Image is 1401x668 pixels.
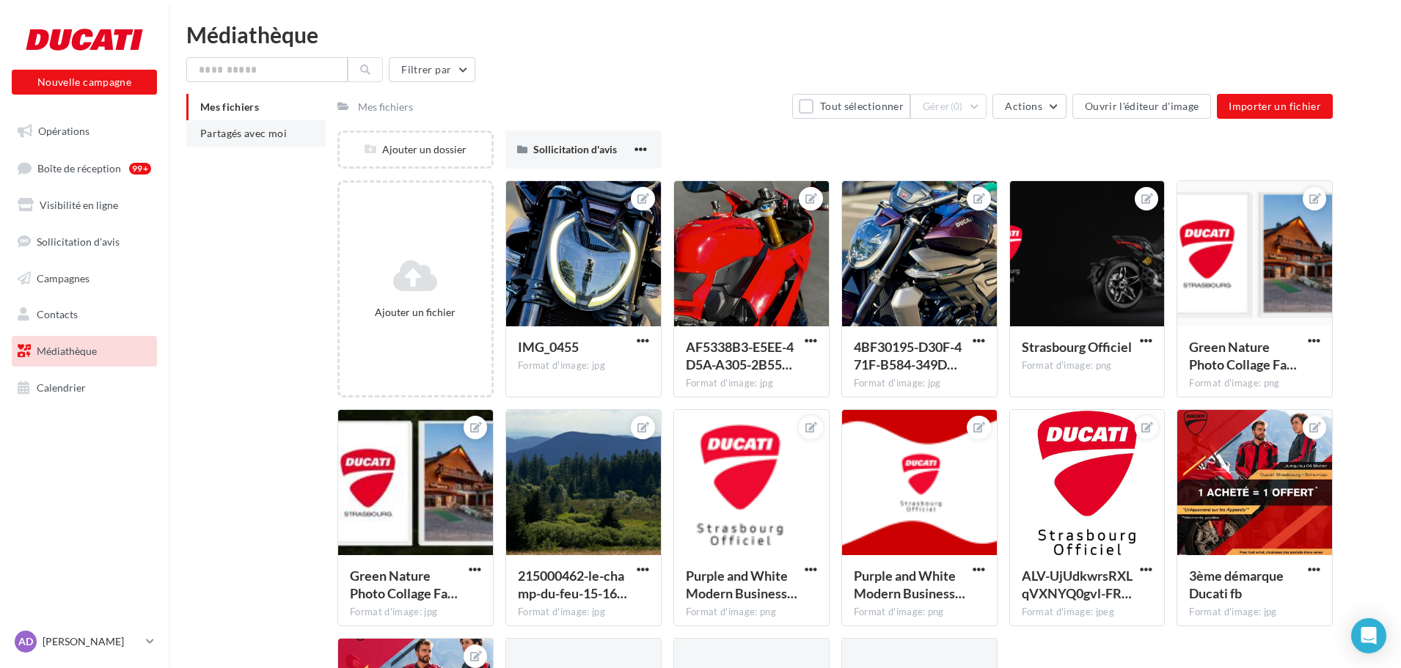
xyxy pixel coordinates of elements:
[37,381,86,394] span: Calendrier
[9,336,160,367] a: Médiathèque
[1022,359,1153,372] div: Format d'image: png
[389,57,475,82] button: Filtrer par
[1022,568,1133,601] span: ALV-UjUdkwrsRXLqVXNYQ0gvl-FRye_u8He7CqUZCnWmBUqQbqPtUQ1Y
[1189,377,1320,390] div: Format d'image: png
[518,568,627,601] span: 215000462-le-champ-du-feu-15-1600x900
[37,161,121,174] span: Boîte de réception
[350,606,481,619] div: Format d'image: jpg
[1022,339,1132,355] span: Strasbourg Officiel
[518,339,579,355] span: IMG_0455
[200,127,287,139] span: Partagés avec moi
[350,568,458,601] span: Green Nature Photo Collage Facebook Fundraiser Cover Photo
[129,163,151,175] div: 99+
[1022,606,1153,619] div: Format d'image: jpeg
[9,227,160,257] a: Sollicitation d'avis
[37,271,89,284] span: Campagnes
[9,299,160,330] a: Contacts
[686,606,817,619] div: Format d'image: png
[1189,606,1320,619] div: Format d'image: jpg
[9,153,160,184] a: Boîte de réception99+
[12,70,157,95] button: Nouvelle campagne
[18,634,33,649] span: AD
[1072,94,1211,119] button: Ouvrir l'éditeur d'image
[37,345,97,357] span: Médiathèque
[37,308,78,320] span: Contacts
[9,263,160,294] a: Campagnes
[37,235,120,248] span: Sollicitation d'avis
[854,377,985,390] div: Format d'image: jpg
[1189,339,1297,372] span: Green Nature Photo Collage Facebook Fundraiser Cover Photo
[358,100,413,114] div: Mes fichiers
[9,116,160,147] a: Opérations
[686,568,797,601] span: Purple and White Modern Business Agency Outdoor Banner
[200,100,259,113] span: Mes fichiers
[686,377,817,390] div: Format d'image: jpg
[1229,100,1321,112] span: Importer un fichier
[951,100,963,112] span: (0)
[686,339,794,372] span: AF5338B3-E5EE-4D5A-A305-2B5512859E36
[1005,100,1042,112] span: Actions
[792,94,910,119] button: Tout sélectionner
[910,94,987,119] button: Gérer(0)
[518,606,649,619] div: Format d'image: jpg
[345,305,486,320] div: Ajouter un fichier
[854,606,985,619] div: Format d'image: png
[40,199,118,211] span: Visibilité en ligne
[9,372,160,403] a: Calendrier
[186,23,1383,45] div: Médiathèque
[340,142,491,157] div: Ajouter un dossier
[992,94,1066,119] button: Actions
[12,628,157,656] a: AD [PERSON_NAME]
[854,568,965,601] span: Purple and White Modern Business Agency Outdoor Banner
[1189,568,1284,601] span: 3ème démarque Ducati fb
[1217,94,1333,119] button: Importer un fichier
[9,190,160,221] a: Visibilité en ligne
[518,359,649,372] div: Format d'image: jpg
[854,339,962,372] span: 4BF30195-D30F-471F-B584-349D5BCAE086
[38,125,89,137] span: Opérations
[1351,618,1386,653] div: Open Intercom Messenger
[43,634,140,649] p: [PERSON_NAME]
[533,143,617,155] span: Sollicitation d'avis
